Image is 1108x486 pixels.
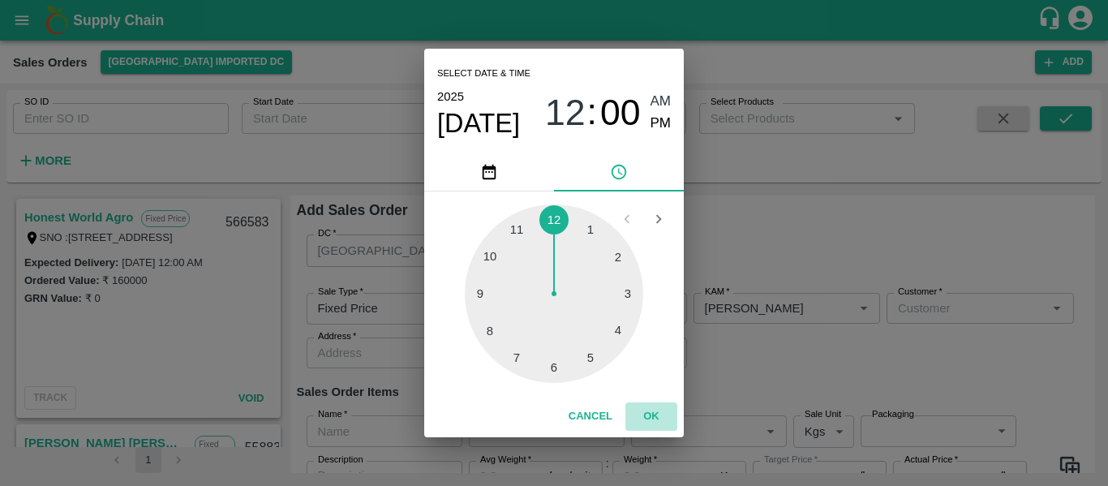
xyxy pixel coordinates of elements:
[437,107,520,140] button: [DATE]
[545,91,586,134] button: 12
[437,86,464,107] button: 2025
[651,91,672,113] button: AM
[545,92,586,134] span: 12
[625,402,677,431] button: OK
[554,153,684,191] button: pick time
[587,91,597,134] span: :
[600,92,641,134] span: 00
[424,153,554,191] button: pick date
[562,402,619,431] button: Cancel
[651,113,672,135] button: PM
[643,204,674,234] button: Open next view
[600,91,641,134] button: 00
[437,62,530,86] span: Select date & time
